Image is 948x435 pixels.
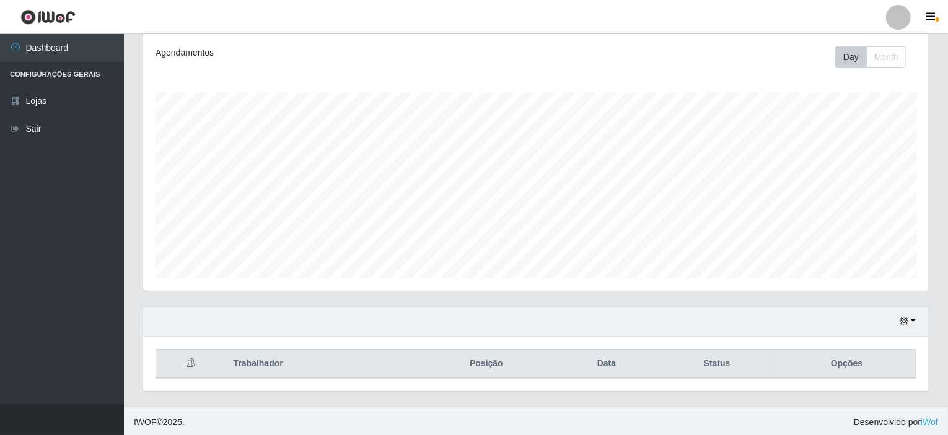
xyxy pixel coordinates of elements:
[835,46,867,68] button: Day
[778,350,916,379] th: Opções
[134,416,185,429] span: © 2025 .
[156,46,462,59] div: Agendamentos
[20,9,76,25] img: CoreUI Logo
[921,417,938,427] a: iWof
[854,416,938,429] span: Desenvolvido por
[835,46,906,68] div: First group
[835,46,916,68] div: Toolbar with button groups
[656,350,778,379] th: Status
[416,350,557,379] th: Posição
[557,350,656,379] th: Data
[134,417,157,427] span: IWOF
[866,46,906,68] button: Month
[226,350,416,379] th: Trabalhador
